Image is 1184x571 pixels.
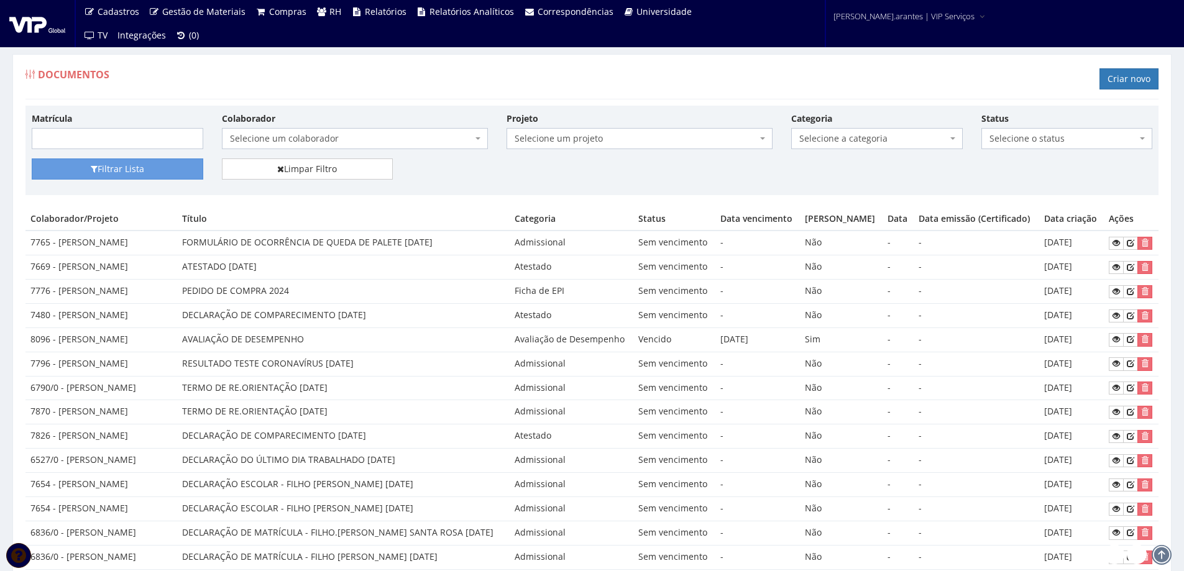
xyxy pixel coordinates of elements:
[800,352,883,376] td: Não
[1099,68,1159,89] a: Criar novo
[1039,521,1104,545] td: [DATE]
[914,255,1039,280] td: -
[222,112,275,125] label: Colaborador
[510,208,634,231] th: Categoria
[25,400,177,424] td: 7870 - [PERSON_NAME]
[883,424,914,449] td: -
[883,327,914,352] td: -
[222,158,393,180] a: Limpar Filtro
[800,449,883,473] td: Não
[25,280,177,304] td: 7776 - [PERSON_NAME]
[800,303,883,327] td: Não
[222,128,488,149] span: Selecione um colaborador
[32,112,72,125] label: Matrícula
[883,521,914,545] td: -
[633,208,715,231] th: Status
[507,128,773,149] span: Selecione um projeto
[189,29,199,41] span: (0)
[914,473,1039,497] td: -
[510,521,634,545] td: Admissional
[800,255,883,280] td: Não
[883,352,914,376] td: -
[914,424,1039,449] td: -
[981,112,1009,125] label: Status
[633,449,715,473] td: Sem vencimento
[177,473,510,497] td: DECLARAÇÃO ESCOLAR - FILHO [PERSON_NAME] [DATE]
[507,112,538,125] label: Projeto
[799,132,947,145] span: Selecione a categoria
[914,545,1039,569] td: -
[800,521,883,545] td: Não
[636,6,692,17] span: Universidade
[429,6,514,17] span: Relatórios Analíticos
[914,303,1039,327] td: -
[1039,352,1104,376] td: [DATE]
[177,424,510,449] td: DECLARAÇÃO DE COMPARECIMENTO [DATE]
[633,255,715,280] td: Sem vencimento
[715,280,800,304] td: -
[25,473,177,497] td: 7654 - [PERSON_NAME]
[98,29,108,41] span: TV
[914,400,1039,424] td: -
[1039,545,1104,569] td: [DATE]
[914,496,1039,521] td: -
[510,473,634,497] td: Admissional
[883,303,914,327] td: -
[510,352,634,376] td: Admissional
[883,473,914,497] td: -
[883,449,914,473] td: -
[1039,255,1104,280] td: [DATE]
[510,280,634,304] td: Ficha de EPI
[177,303,510,327] td: DECLARAÇÃO DE COMPARECIMENTO [DATE]
[800,424,883,449] td: Não
[715,327,800,352] td: [DATE]
[1039,424,1104,449] td: [DATE]
[800,496,883,521] td: Não
[1039,327,1104,352] td: [DATE]
[914,231,1039,255] td: -
[1039,376,1104,400] td: [DATE]
[715,521,800,545] td: -
[1039,231,1104,255] td: [DATE]
[883,400,914,424] td: -
[1039,208,1104,231] th: Data criação
[117,29,166,41] span: Integrações
[510,255,634,280] td: Atestado
[365,6,406,17] span: Relatórios
[800,376,883,400] td: Não
[633,473,715,497] td: Sem vencimento
[883,496,914,521] td: -
[791,112,832,125] label: Categoria
[914,521,1039,545] td: -
[715,496,800,521] td: -
[800,327,883,352] td: Sim
[1039,303,1104,327] td: [DATE]
[177,280,510,304] td: PEDIDO DE COMPRA 2024
[800,400,883,424] td: Não
[25,255,177,280] td: 7669 - [PERSON_NAME]
[510,327,634,352] td: Avaliação de Desempenho
[633,280,715,304] td: Sem vencimento
[633,496,715,521] td: Sem vencimento
[177,352,510,376] td: RESULTADO TESTE CORONAVÍRUS [DATE]
[715,231,800,255] td: -
[177,208,510,231] th: Título
[510,545,634,569] td: Admissional
[177,521,510,545] td: DECLARAÇÃO DE MATRÍCULA - FILHO.[PERSON_NAME] SANTA ROSA [DATE]
[177,496,510,521] td: DECLARAÇÃO ESCOLAR - FILHO [PERSON_NAME] [DATE]
[162,6,246,17] span: Gestão de Materiais
[715,473,800,497] td: -
[914,352,1039,376] td: -
[177,545,510,569] td: DECLARAÇÃO DE MATRÍCULA - FILHO [PERSON_NAME] [DATE]
[633,521,715,545] td: Sem vencimento
[715,255,800,280] td: -
[715,303,800,327] td: -
[633,376,715,400] td: Sem vencimento
[633,400,715,424] td: Sem vencimento
[800,545,883,569] td: Não
[177,255,510,280] td: ATESTADO [DATE]
[230,132,472,145] span: Selecione um colaborador
[914,327,1039,352] td: -
[883,376,914,400] td: -
[25,545,177,569] td: 6836/0 - [PERSON_NAME]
